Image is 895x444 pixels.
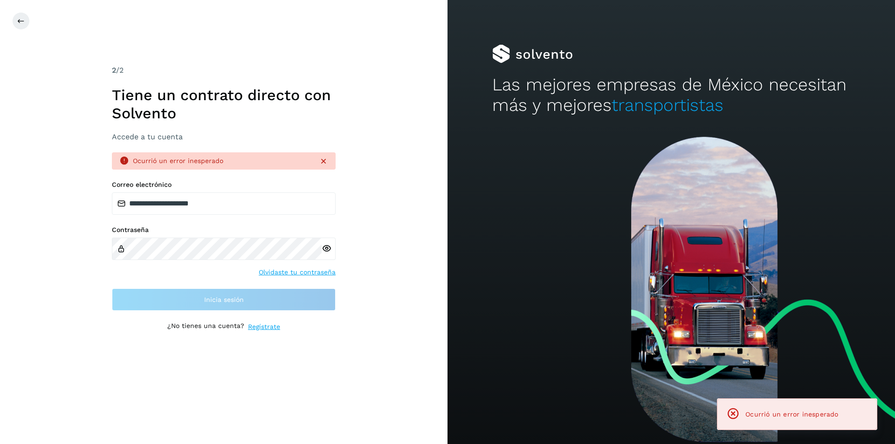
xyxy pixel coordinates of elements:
span: Ocurrió un error inesperado [745,410,838,418]
span: Inicia sesión [204,296,244,303]
a: Olvidaste tu contraseña [259,267,336,277]
div: Ocurrió un error inesperado [133,156,311,166]
h3: Accede a tu cuenta [112,132,336,141]
a: Regístrate [248,322,280,332]
button: Inicia sesión [112,288,336,311]
h1: Tiene un contrato directo con Solvento [112,86,336,122]
h2: Las mejores empresas de México necesitan más y mejores [492,75,850,116]
label: Contraseña [112,226,336,234]
p: ¿No tienes una cuenta? [167,322,244,332]
div: /2 [112,65,336,76]
label: Correo electrónico [112,181,336,189]
span: transportistas [612,95,723,115]
span: 2 [112,66,116,75]
iframe: reCAPTCHA [153,343,295,379]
